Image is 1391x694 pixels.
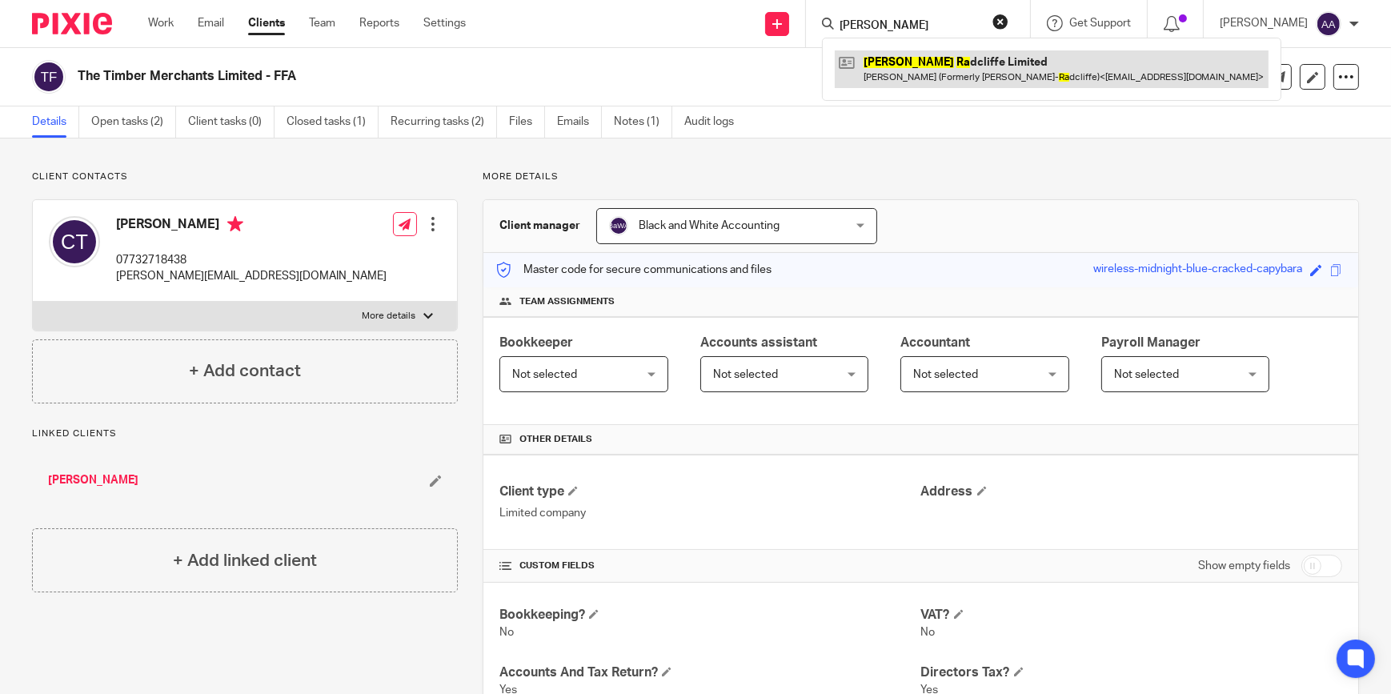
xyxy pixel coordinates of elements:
span: No [499,627,514,638]
span: Bookkeeper [499,336,573,349]
span: Other details [519,433,592,446]
a: Closed tasks (1) [287,106,379,138]
a: Work [148,15,174,31]
span: Not selected [913,369,978,380]
span: Team assignments [519,295,615,308]
p: 07732718438 [116,252,387,268]
img: Pixie [32,13,112,34]
a: Clients [248,15,285,31]
p: Client contacts [32,170,458,183]
p: More details [483,170,1359,183]
a: Settings [423,15,466,31]
h2: The Timber Merchants Limited - FFA [78,68,928,85]
h4: + Add contact [189,359,301,383]
span: Get Support [1069,18,1131,29]
img: svg%3E [609,216,628,235]
button: Clear [992,14,1008,30]
i: Primary [227,216,243,232]
h4: Directors Tax? [921,664,1342,681]
img: svg%3E [49,216,100,267]
img: svg%3E [1316,11,1341,37]
h4: Accounts And Tax Return? [499,664,920,681]
span: Not selected [713,369,778,380]
img: svg%3E [32,60,66,94]
a: Email [198,15,224,31]
a: Open tasks (2) [91,106,176,138]
span: Accountant [900,336,970,349]
p: Master code for secure communications and files [495,262,772,278]
p: Linked clients [32,427,458,440]
span: Accounts assistant [700,336,817,349]
a: Files [509,106,545,138]
p: [PERSON_NAME][EMAIL_ADDRESS][DOMAIN_NAME] [116,268,387,284]
h4: Client type [499,483,920,500]
a: Team [309,15,335,31]
h4: VAT? [921,607,1342,624]
span: No [921,627,936,638]
h4: [PERSON_NAME] [116,216,387,236]
a: Recurring tasks (2) [391,106,497,138]
a: Audit logs [684,106,746,138]
a: Reports [359,15,399,31]
span: Black and White Accounting [639,220,780,231]
h4: Bookkeeping? [499,607,920,624]
p: Limited company [499,505,920,521]
a: Notes (1) [614,106,672,138]
span: Payroll Manager [1101,336,1201,349]
h3: Client manager [499,218,580,234]
h4: CUSTOM FIELDS [499,560,920,572]
h4: + Add linked client [173,548,317,573]
label: Show empty fields [1198,558,1290,574]
a: Details [32,106,79,138]
span: Not selected [512,369,577,380]
span: Not selected [1114,369,1179,380]
h4: Address [921,483,1342,500]
a: Client tasks (0) [188,106,275,138]
div: wireless-midnight-blue-cracked-capybara [1093,261,1302,279]
a: Emails [557,106,602,138]
a: [PERSON_NAME] [48,472,138,488]
p: More details [362,310,415,323]
input: Search [838,19,982,34]
p: [PERSON_NAME] [1220,15,1308,31]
